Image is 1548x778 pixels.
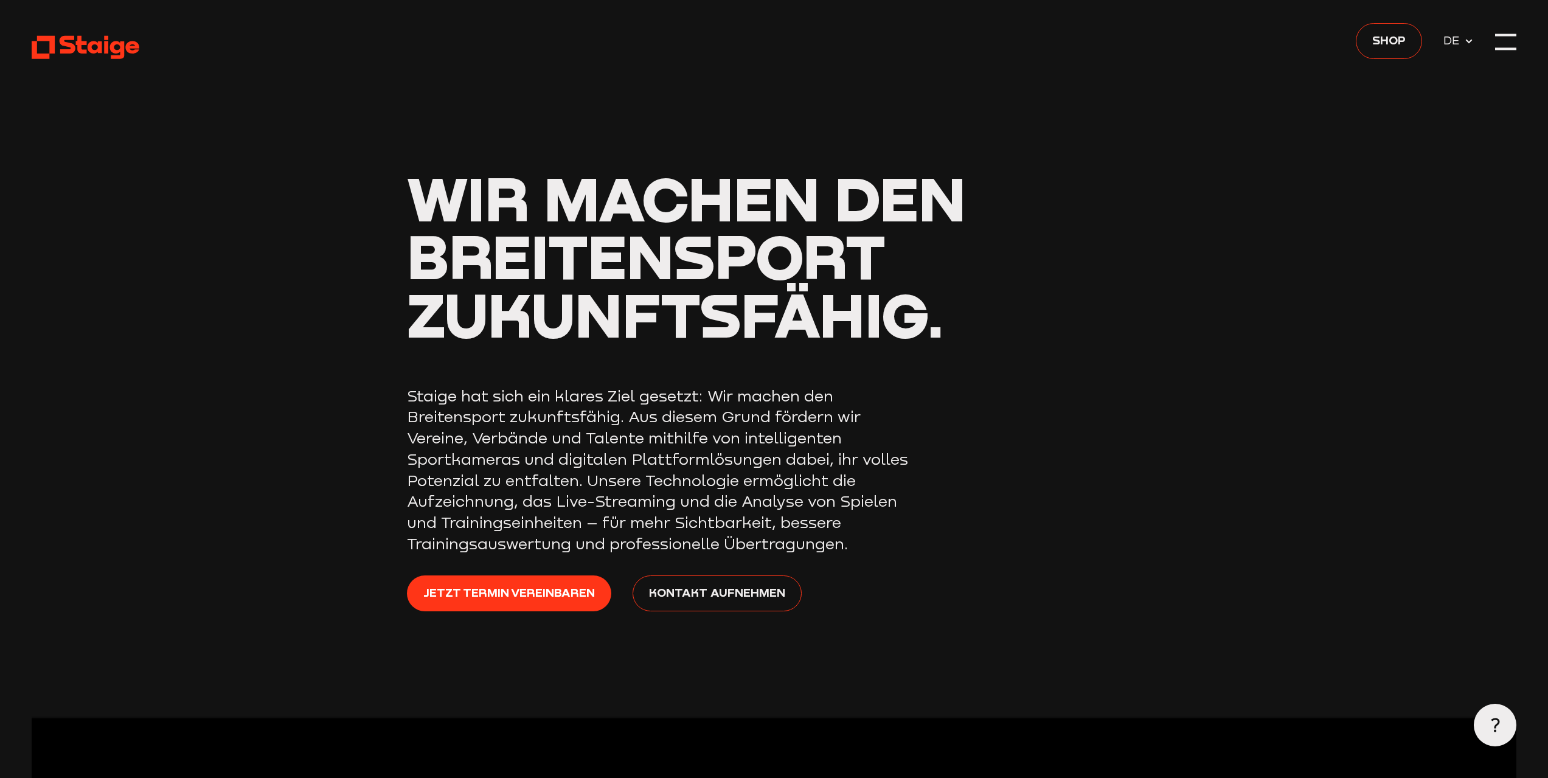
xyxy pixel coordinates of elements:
a: Jetzt Termin vereinbaren [407,575,611,611]
a: Shop [1356,23,1422,58]
p: Staige hat sich ein klares Ziel gesetzt: Wir machen den Breitensport zukunftsfähig. Aus diesem Gr... [407,386,924,555]
span: Shop [1372,31,1406,49]
span: Jetzt Termin vereinbaren [423,583,595,602]
span: Wir machen den Breitensport zukunftsfähig. [407,161,966,351]
span: Kontakt aufnehmen [649,583,785,602]
a: Kontakt aufnehmen [633,575,802,611]
span: DE [1443,31,1465,49]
